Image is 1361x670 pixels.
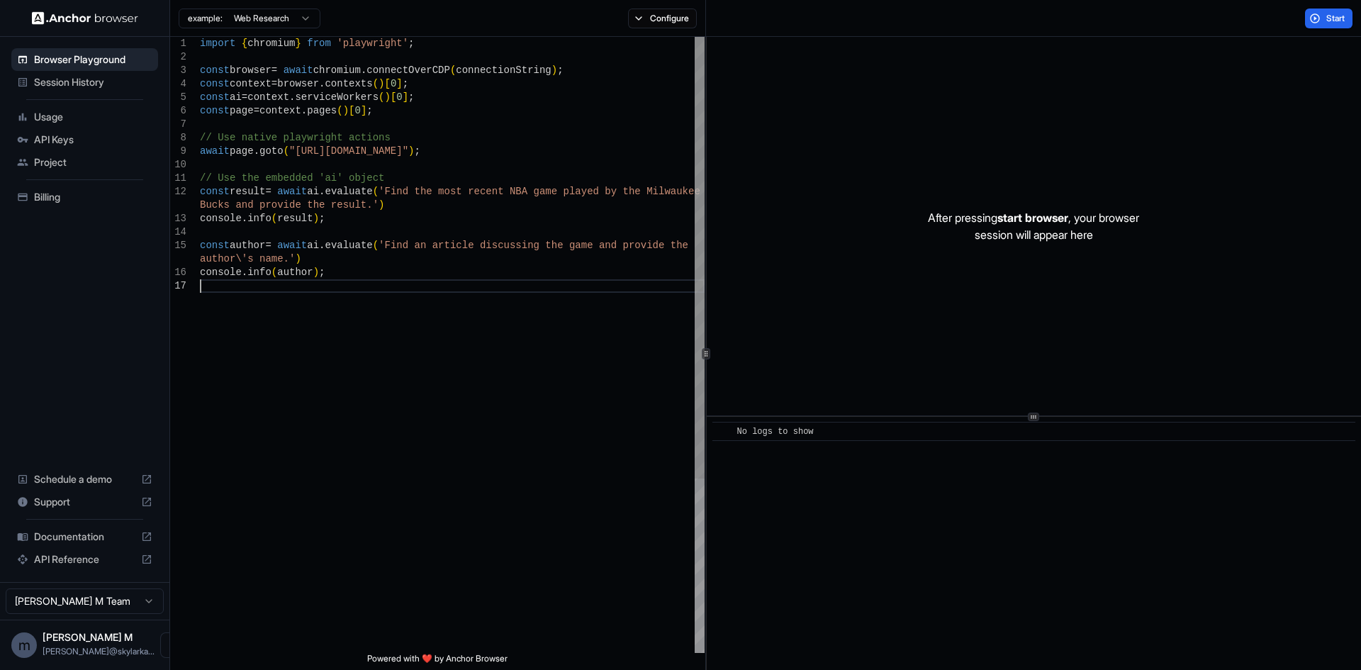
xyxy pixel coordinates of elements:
span: page [230,145,254,157]
span: evaluate [325,186,372,197]
div: Billing [11,186,158,208]
div: API Keys [11,128,158,151]
span: ( [373,78,379,89]
span: mehul M [43,631,133,643]
div: 4 [170,77,186,91]
span: ) [384,91,390,103]
span: = [271,78,277,89]
span: connectionString [456,65,551,76]
span: const [200,65,230,76]
span: = [242,91,247,103]
span: ) [313,213,319,224]
span: ai [230,91,242,103]
span: ; [557,65,563,76]
span: Support [34,495,135,509]
span: ai [307,186,319,197]
div: Project [11,151,158,174]
span: ( [373,186,379,197]
span: . [301,105,307,116]
span: ; [414,145,420,157]
span: ukee [676,186,700,197]
div: Usage [11,106,158,128]
span: ​ [719,425,727,439]
span: Browser Playground [34,52,152,67]
span: ; [403,78,408,89]
img: Anchor Logo [32,11,138,25]
span: connectOverCDP [366,65,450,76]
span: // Use native playwright actions [200,132,391,143]
span: start browser [997,211,1068,225]
button: Open menu [160,632,186,658]
span: mehul@skylarkai.com [43,646,155,657]
span: const [200,78,230,89]
div: m [11,632,37,658]
span: contexts [325,78,372,89]
span: [ [391,91,396,103]
span: { [242,38,247,49]
span: result [277,213,313,224]
span: ) [551,65,557,76]
div: 15 [170,239,186,252]
span: API Reference [34,552,135,566]
p: After pressing , your browser session will appear here [928,209,1139,243]
span: ] [403,91,408,103]
button: Start [1305,9,1352,28]
span: Usage [34,110,152,124]
span: author\'s name.' [200,253,295,264]
span: he [676,240,688,251]
span: . [319,78,325,89]
span: "[URL][DOMAIN_NAME]" [289,145,408,157]
span: ; [319,213,325,224]
span: console [200,213,242,224]
div: 16 [170,266,186,279]
span: 'Find the most recent NBA game played by the Milwa [379,186,676,197]
span: 'playwright' [337,38,408,49]
span: console [200,267,242,278]
span: Billing [34,190,152,204]
span: ; [319,267,325,278]
span: . [319,186,325,197]
div: Support [11,491,158,513]
span: ) [343,105,349,116]
span: page [230,105,254,116]
span: No logs to show [737,427,814,437]
span: 0 [396,91,402,103]
span: Schedule a demo [34,472,135,486]
div: 17 [170,279,186,293]
span: browser [230,65,271,76]
span: ( [271,267,277,278]
span: chromium [247,38,295,49]
span: ( [450,65,456,76]
span: ) [313,267,319,278]
div: 9 [170,145,186,158]
div: 7 [170,118,186,131]
div: API Reference [11,548,158,571]
span: result [230,186,265,197]
span: serviceWorkers [295,91,379,103]
span: Project [34,155,152,169]
span: chromium [313,65,361,76]
div: Schedule a demo [11,468,158,491]
span: . [289,91,295,103]
span: ( [271,213,277,224]
span: ) [295,253,301,264]
span: ; [408,91,414,103]
span: context [247,91,289,103]
span: [ [349,105,354,116]
span: Documentation [34,530,135,544]
span: const [200,186,230,197]
span: ] [396,78,402,89]
span: ) [408,145,414,157]
span: Start [1326,13,1346,24]
span: Session History [34,75,152,89]
span: info [247,213,271,224]
span: . [319,240,325,251]
span: = [265,186,271,197]
div: 8 [170,131,186,145]
span: author [230,240,265,251]
span: author [277,267,313,278]
span: ] [361,105,366,116]
span: goto [259,145,284,157]
span: [ [384,78,390,89]
span: evaluate [325,240,372,251]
